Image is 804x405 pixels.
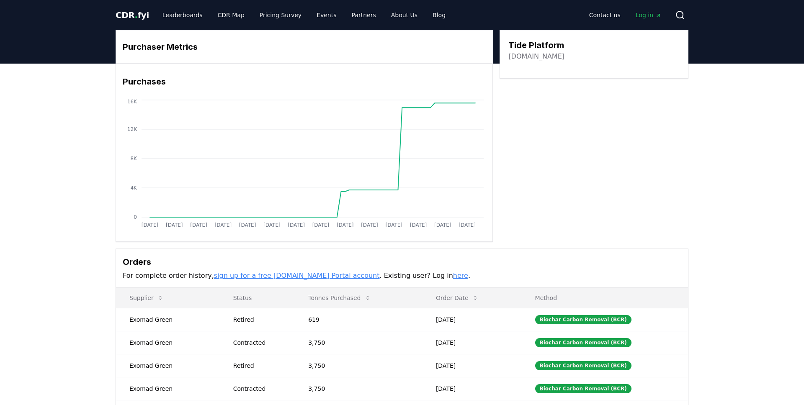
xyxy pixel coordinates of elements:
td: [DATE] [423,331,522,354]
tspan: [DATE] [337,222,354,228]
tspan: [DATE] [239,222,256,228]
a: CDR.fyi [116,9,149,21]
tspan: [DATE] [459,222,476,228]
p: For complete order history, . Existing user? Log in . [123,271,681,281]
td: [DATE] [423,377,522,400]
h3: Purchases [123,75,486,88]
td: [DATE] [423,308,522,331]
h3: Tide Platform [508,39,564,51]
div: Biochar Carbon Removal (BCR) [535,338,631,347]
tspan: [DATE] [263,222,281,228]
p: Status [227,294,289,302]
tspan: [DATE] [142,222,159,228]
tspan: [DATE] [312,222,330,228]
button: Supplier [123,290,170,306]
div: Retired [233,315,289,324]
div: Biochar Carbon Removal (BCR) [535,361,631,370]
tspan: 16K [127,99,137,105]
tspan: 4K [130,185,137,191]
h3: Purchaser Metrics [123,41,486,53]
a: Log in [629,8,668,23]
td: Exomad Green [116,308,220,331]
tspan: [DATE] [385,222,402,228]
nav: Main [156,8,452,23]
tspan: [DATE] [434,222,451,228]
td: 3,750 [295,377,423,400]
td: [DATE] [423,354,522,377]
tspan: [DATE] [215,222,232,228]
a: here [453,272,468,279]
div: Contracted [233,338,289,347]
tspan: [DATE] [190,222,207,228]
tspan: 8K [130,156,137,161]
tspan: [DATE] [361,222,378,228]
td: Exomad Green [116,377,220,400]
div: Biochar Carbon Removal (BCR) [535,315,631,324]
div: Retired [233,361,289,370]
td: 3,750 [295,354,423,377]
div: Biochar Carbon Removal (BCR) [535,384,631,393]
tspan: [DATE] [166,222,183,228]
td: 619 [295,308,423,331]
span: CDR fyi [116,10,149,20]
tspan: [DATE] [288,222,305,228]
a: Pricing Survey [253,8,308,23]
a: Events [310,8,343,23]
span: Log in [636,11,662,19]
a: Partners [345,8,383,23]
tspan: [DATE] [410,222,427,228]
a: Contact us [582,8,627,23]
a: Blog [426,8,452,23]
td: 3,750 [295,331,423,354]
h3: Orders [123,256,681,268]
td: Exomad Green [116,354,220,377]
nav: Main [582,8,668,23]
button: Tonnes Purchased [301,290,377,306]
a: [DOMAIN_NAME] [508,51,564,62]
a: CDR Map [211,8,251,23]
button: Order Date [429,290,485,306]
a: Leaderboards [156,8,209,23]
tspan: 12K [127,126,137,132]
span: . [135,10,138,20]
a: sign up for a free [DOMAIN_NAME] Portal account [214,272,380,279]
p: Method [528,294,681,302]
td: Exomad Green [116,331,220,354]
div: Contracted [233,384,289,393]
a: About Us [384,8,424,23]
tspan: 0 [134,214,137,220]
